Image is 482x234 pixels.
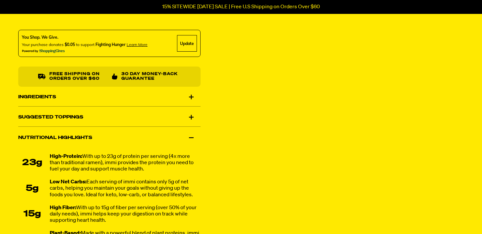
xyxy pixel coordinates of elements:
strong: High-Protein: [50,154,82,159]
div: Ingredients [18,88,201,106]
div: Each serving of immi contains only 5g of net carbs, helping you maintain your goals without givin... [50,179,201,199]
div: With up to 15g of fiber per serving (over 50% of your daily needs), immi helps keep your digestio... [50,205,201,224]
p: 30 Day Money-Back Guarantee [121,72,181,81]
span: $0.05 [65,42,75,47]
strong: High Fiber: [50,205,76,211]
div: 23g [18,158,46,168]
div: Nutritional Highlights [18,128,201,147]
div: Suggested Toppings [18,108,201,126]
strong: Low Net Carbs: [50,180,87,185]
iframe: Marketing Popup [3,206,68,231]
p: 15% SITEWIDE [DATE] SALE | Free U.S Shipping on Orders Over $60 [162,4,320,10]
div: 5g [18,184,46,194]
span: to support [76,42,94,47]
div: You Shop. We Give. [22,34,148,40]
div: Update Cause Button [177,35,197,52]
span: Learn more about donating [127,42,148,47]
div: With up to 23g of protein per serving (4x more than traditional ramen), immi provides the protein... [50,154,201,173]
span: Fighting Hunger [95,42,126,47]
img: Powered By ShoppingGives [22,49,65,53]
span: Your purchase donates [22,42,64,47]
p: Free shipping on orders over $60 [49,72,107,81]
